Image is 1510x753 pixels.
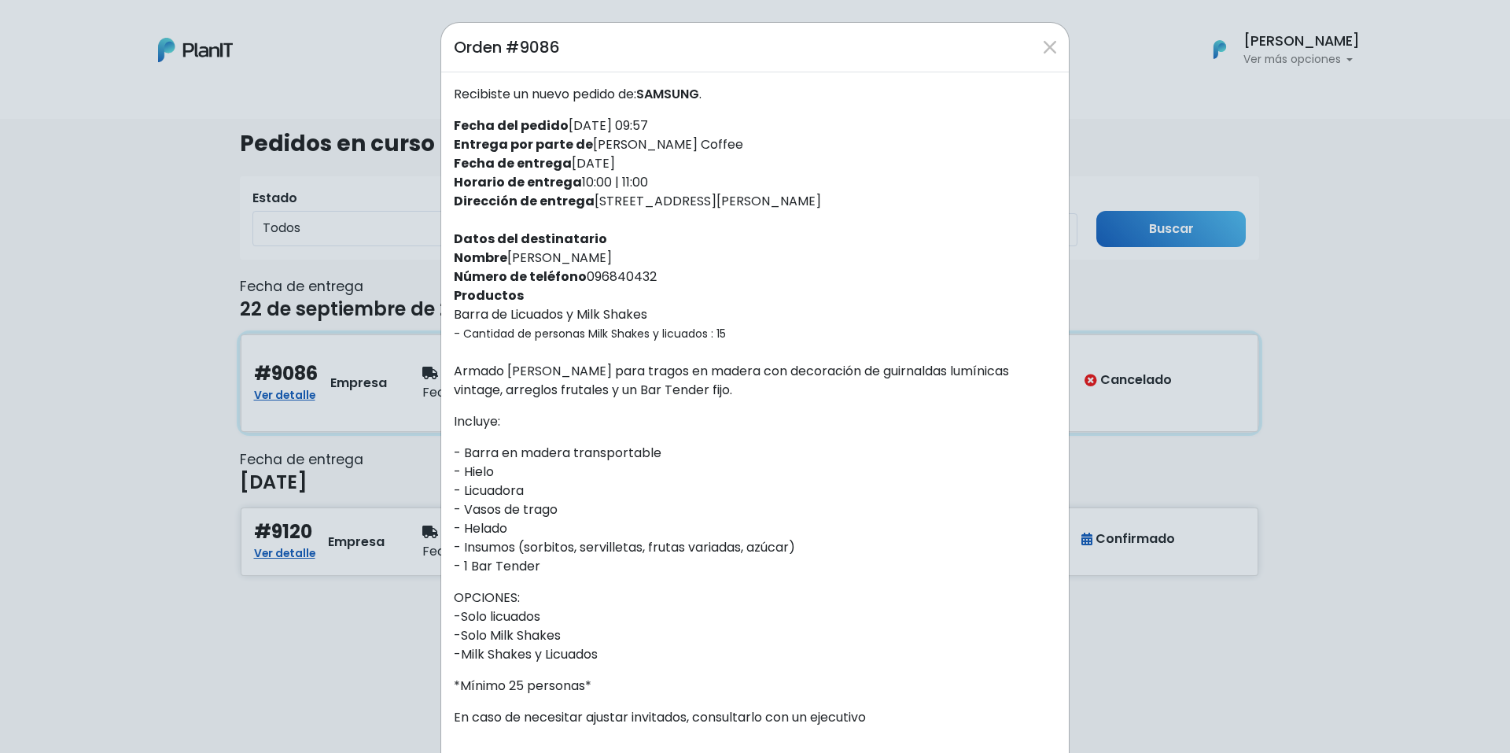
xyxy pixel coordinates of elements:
h5: Orden #9086 [454,35,560,59]
strong: Datos del destinatario [454,230,607,248]
p: Armado [PERSON_NAME] para tragos en madera con decoración de guirnaldas lumínicas vintage, arregl... [454,362,1056,400]
strong: Dirección de entrega [454,192,595,210]
div: ¿Necesitás ayuda? [81,15,226,46]
button: Close [1037,35,1063,60]
strong: Nombre [454,249,507,267]
p: OPCIONES: -Solo licuados -Solo Milk Shakes -Milk Shakes y Licuados [454,589,1056,664]
p: Incluye: [454,412,1056,431]
strong: Fecha de entrega [454,154,572,172]
strong: Horario de entrega [454,173,582,191]
strong: Número de teléfono [454,268,587,286]
p: - Barra en madera transportable - Hielo - Licuadora - Vasos de trago - Helado - Insumos (sorbitos... [454,444,1056,576]
strong: Entrega por parte de [454,135,593,153]
p: En caso de necesitar ajustar invitados, consultarlo con un ejecutivo [454,708,1056,727]
p: Recibiste un nuevo pedido de: . [454,85,1056,104]
strong: Fecha del pedido [454,116,569,135]
strong: Productos [454,286,524,305]
p: *Mínimo 25 personas* [454,677,1056,696]
label: [PERSON_NAME] Coffee [454,135,743,154]
small: - Cantidad de personas Milk Shakes y licuados : 15 [454,326,726,341]
span: SAMSUNG [636,85,699,103]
